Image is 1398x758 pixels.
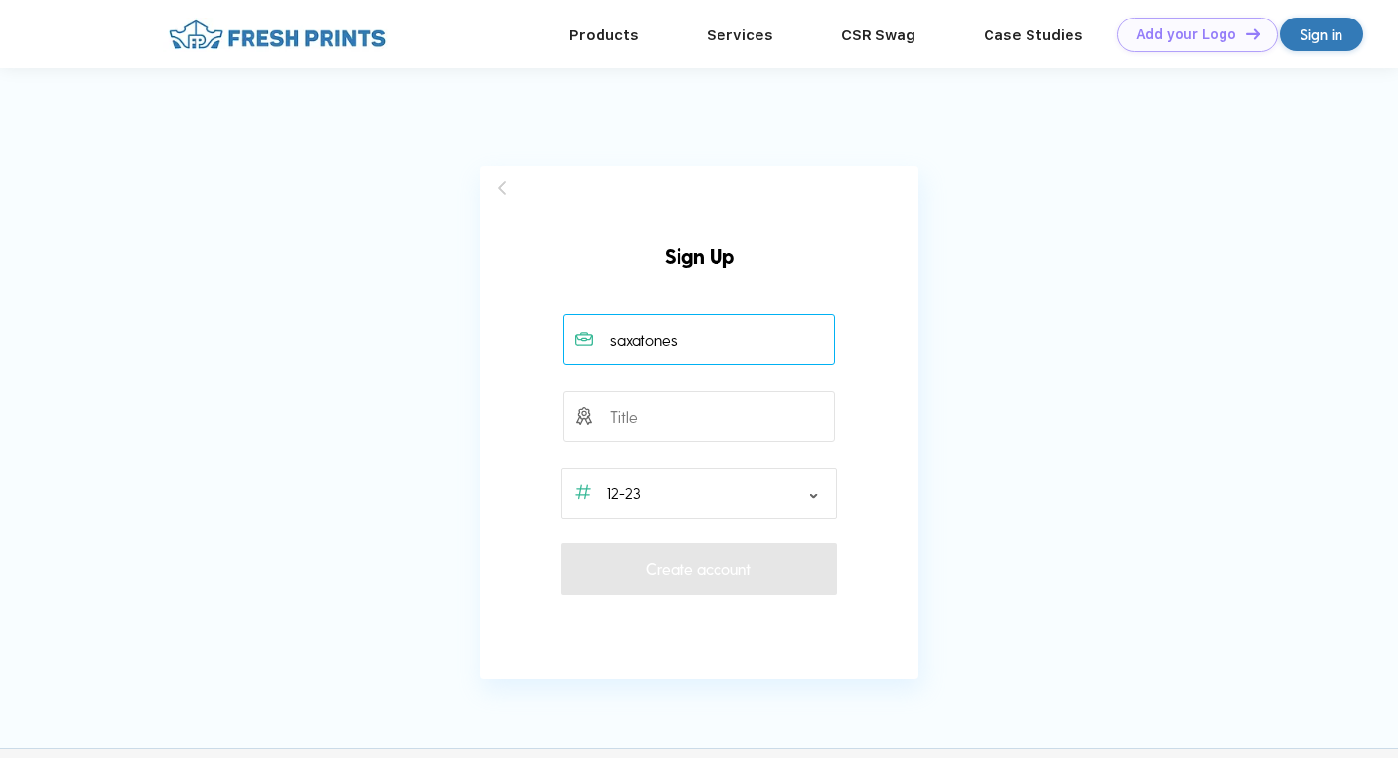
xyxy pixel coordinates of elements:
[163,18,392,52] img: fo%20logo%202.webp
[561,543,837,595] button: Create account
[810,493,818,498] img: your_dropdown.svg
[569,26,639,44] a: Products
[498,181,506,195] img: default_back.svg
[1280,18,1363,51] a: Sign in
[575,330,593,348] img: business_active.svg
[646,557,751,581] span: Create account
[665,222,734,272] label: Sign Up
[575,484,591,500] img: your_number.svg
[1136,26,1236,43] div: Add your Logo
[563,391,835,442] input: Title
[1246,28,1260,39] img: DT
[1301,23,1342,46] div: Sign in
[563,314,835,365] input: Business
[575,407,593,425] img: title_inactive.svg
